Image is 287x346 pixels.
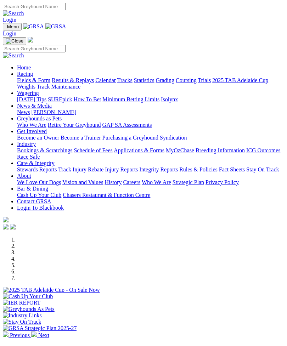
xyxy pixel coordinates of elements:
[17,186,48,192] a: Bar & Dining
[17,96,284,103] div: Wagering
[17,122,284,128] div: Greyhounds as Pets
[105,166,138,172] a: Injury Reports
[3,293,53,300] img: Cash Up Your Club
[17,128,47,134] a: Get Involved
[58,166,103,172] a: Track Injury Rebate
[17,90,39,96] a: Wagering
[3,30,16,36] a: Login
[102,96,159,102] a: Minimum Betting Limits
[63,192,150,198] a: Chasers Restaurant & Function Centre
[17,173,31,179] a: About
[17,135,284,141] div: Get Involved
[219,166,245,172] a: Fact Sheets
[45,23,66,30] img: GRSA
[48,96,72,102] a: SUREpick
[3,312,42,319] img: Industry Links
[3,332,31,338] a: Previous
[176,77,197,83] a: Coursing
[17,96,46,102] a: [DATE] Tips
[62,179,103,185] a: Vision and Values
[31,332,49,338] a: Next
[10,332,30,338] span: Previous
[206,179,239,185] a: Privacy Policy
[123,179,140,185] a: Careers
[134,77,154,83] a: Statistics
[17,64,31,70] a: Home
[17,179,61,185] a: We Love Our Dogs
[166,147,194,153] a: MyOzChase
[114,147,164,153] a: Applications & Forms
[17,166,284,173] div: Care & Integrity
[17,205,64,211] a: Login To Blackbook
[3,300,40,306] img: IER REPORT
[17,192,284,198] div: Bar & Dining
[17,122,46,128] a: Who We Are
[196,147,245,153] a: Breeding Information
[17,84,35,90] a: Weights
[3,17,16,23] a: Login
[102,122,152,128] a: GAP SA Assessments
[3,45,66,52] input: Search
[161,96,178,102] a: Isolynx
[212,77,268,83] a: 2025 TAB Adelaide Cup
[95,77,116,83] a: Calendar
[17,147,284,160] div: Industry
[102,135,158,141] a: Purchasing a Greyhound
[3,331,9,337] img: chevron-left-pager-white.svg
[17,115,62,121] a: Greyhounds as Pets
[17,166,57,172] a: Stewards Reports
[17,135,59,141] a: Become an Owner
[17,77,284,90] div: Racing
[17,103,52,109] a: News & Media
[179,166,218,172] a: Rules & Policies
[28,37,33,42] img: logo-grsa-white.png
[3,287,100,293] img: 2025 TAB Adelaide Cup - On Sale Now
[246,147,280,153] a: ICG Outcomes
[3,217,9,222] img: logo-grsa-white.png
[10,224,16,229] img: twitter.svg
[160,135,187,141] a: Syndication
[3,37,26,45] button: Toggle navigation
[7,24,19,29] span: Menu
[31,109,76,115] a: [PERSON_NAME]
[52,77,94,83] a: Results & Replays
[17,77,50,83] a: Fields & Form
[61,135,101,141] a: Become a Trainer
[3,325,77,331] img: GRSA Strategic Plan 2025-27
[74,147,112,153] a: Schedule of Fees
[17,160,55,166] a: Care & Integrity
[3,10,24,17] img: Search
[3,319,41,325] img: Stay On Track
[3,306,55,312] img: Greyhounds As Pets
[156,77,174,83] a: Grading
[17,109,30,115] a: News
[3,23,22,30] button: Toggle navigation
[17,192,61,198] a: Cash Up Your Club
[31,331,37,337] img: chevron-right-pager-white.svg
[23,23,44,30] img: GRSA
[142,179,171,185] a: Who We Are
[17,198,51,204] a: Contact GRSA
[173,179,204,185] a: Strategic Plan
[38,332,49,338] span: Next
[105,179,122,185] a: History
[37,84,80,90] a: Track Maintenance
[117,77,133,83] a: Tracks
[17,71,33,77] a: Racing
[3,3,66,10] input: Search
[139,166,178,172] a: Integrity Reports
[17,109,284,115] div: News & Media
[17,154,40,160] a: Race Safe
[74,96,101,102] a: How To Bet
[48,122,101,128] a: Retire Your Greyhound
[198,77,211,83] a: Trials
[6,38,23,44] img: Close
[3,224,9,229] img: facebook.svg
[246,166,279,172] a: Stay On Track
[17,147,72,153] a: Bookings & Scratchings
[17,179,284,186] div: About
[3,52,24,59] img: Search
[17,141,36,147] a: Industry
